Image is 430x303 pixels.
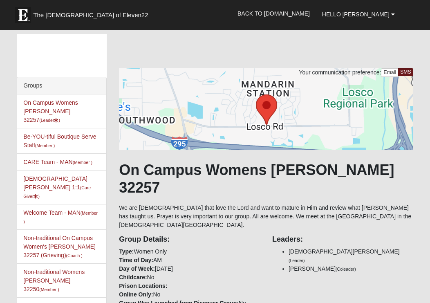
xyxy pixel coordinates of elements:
strong: Type: [119,248,134,255]
span: Hello [PERSON_NAME] [322,11,390,18]
strong: Prison Locations: [119,283,167,289]
a: SMS [398,68,413,76]
small: (Coleader) [336,267,356,272]
small: (Member ) [73,160,92,165]
li: [PERSON_NAME] [289,265,413,273]
a: Be-YOU-tiful Boutique Serve Staff(Member ) [23,133,96,148]
a: Welcome Team - MAN(Member ) [23,209,98,224]
span: The [DEMOGRAPHIC_DATA] of Eleven22 [33,11,148,19]
li: [DEMOGRAPHIC_DATA][PERSON_NAME] [289,247,413,265]
a: On Campus Womens [PERSON_NAME] 32257(Leader) [23,99,78,123]
strong: Day of Week: [119,265,155,272]
a: Non-traditional Womens [PERSON_NAME] 32250(Member ) [23,269,85,292]
a: Back to [DOMAIN_NAME] [231,3,316,24]
small: (Member ) [35,143,55,148]
a: Non-traditional On Campus Women's [PERSON_NAME] 32257 (Grieving)(Coach ) [23,235,96,258]
small: (Leader) [289,258,305,263]
h4: Group Details: [119,235,260,244]
small: (Member ) [39,287,59,292]
img: Eleven22 logo [15,7,31,23]
h1: On Campus Womens [PERSON_NAME] 32257 [119,161,413,196]
strong: Childcare: [119,274,147,281]
a: Hello [PERSON_NAME] [316,4,401,25]
a: Email [381,68,399,77]
a: [DEMOGRAPHIC_DATA][PERSON_NAME] 1:1(Care Giver) [23,175,91,199]
strong: Time of Day: [119,257,153,263]
small: (Coach ) [66,253,83,258]
span: Your communication preference: [299,69,381,76]
a: CARE Team - MAN(Member ) [23,159,92,165]
a: The [DEMOGRAPHIC_DATA] of Eleven22 [11,3,174,23]
small: (Leader ) [39,118,60,123]
small: (Member ) [23,211,98,224]
div: Groups [17,77,106,94]
h4: Leaders: [272,235,413,244]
